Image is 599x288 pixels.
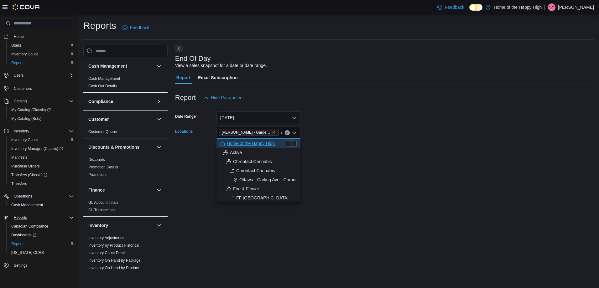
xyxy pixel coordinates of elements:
[88,236,125,240] a: Inventory Adjustments
[11,43,21,48] span: Users
[494,3,542,11] p: Home of the Happy High
[9,171,50,179] a: Transfers (Classic)
[9,162,74,170] span: Purchase Orders
[9,136,40,144] a: Inventory Count
[11,262,30,269] a: Settings
[1,261,76,270] button: Settings
[1,192,76,201] button: Operations
[11,241,24,246] span: Reports
[9,180,29,188] a: Transfers
[9,42,74,49] span: Users
[155,98,163,105] button: Compliance
[4,29,74,286] nav: Complex example
[88,222,108,229] h3: Inventory
[88,243,139,248] a: Inventory by Product Historical
[88,258,141,263] a: Inventory On Hand by Package
[198,71,238,84] span: Email Subscription
[11,60,24,65] span: Reports
[14,129,29,134] span: Inventory
[6,41,76,50] button: Users
[9,145,74,152] span: Inventory Manager (Classic)
[175,129,193,134] label: Locations
[88,98,154,105] button: Compliance
[6,114,76,123] button: My Catalog (Beta)
[88,265,139,270] span: Inventory On Hand by Product
[14,215,27,220] span: Reports
[219,129,279,136] span: Brandon - Meadows - Garden Variety
[11,224,48,229] span: Canadian Compliance
[88,251,128,255] a: Inventory Count Details
[216,184,300,193] button: Fire & Flower
[88,258,141,263] span: Inventory On Hand by Package
[9,154,74,161] span: Manifests
[285,130,290,135] button: Clear input
[6,248,76,257] button: [US_STATE] CCRS
[88,200,118,205] span: GL Account Totals
[9,42,23,49] a: Users
[1,213,76,222] button: Reports
[14,99,27,104] span: Catalog
[6,171,76,179] a: Transfers (Classic)
[11,181,27,186] span: Transfers
[11,203,43,208] span: Cash Management
[14,263,27,268] span: Settings
[9,50,74,58] span: Inventory Count
[292,130,297,135] button: Close list of options
[14,34,24,39] span: Home
[236,195,289,201] span: FF [GEOGRAPHIC_DATA]
[9,249,46,256] a: [US_STATE] CCRS
[230,149,242,156] span: Active
[88,98,113,105] h3: Compliance
[9,115,44,122] a: My Catalog (Beta)
[83,156,168,181] div: Discounts & Promotions
[9,223,74,230] span: Canadian Compliance
[175,45,183,52] button: Next
[11,116,42,121] span: My Catalog (Beta)
[88,187,154,193] button: Finance
[88,208,116,212] a: GL Transactions
[88,273,126,278] span: Inventory Transactions
[11,97,29,105] button: Catalog
[9,231,39,239] a: Dashboards
[6,162,76,171] button: Purchase Orders
[9,240,74,248] span: Reports
[9,223,51,230] a: Canadian Compliance
[155,62,163,70] button: Cash Management
[233,186,259,192] span: Fire & Flower
[88,235,125,240] span: Inventory Adjustments
[9,231,74,239] span: Dashboards
[14,73,23,78] span: Users
[11,214,29,221] button: Reports
[544,3,545,11] p: |
[83,199,168,216] div: Finance
[548,3,555,11] div: Shelby Yeryk
[88,187,105,193] h3: Finance
[9,59,27,67] a: Reports
[201,91,246,104] button: Hide Parameters
[6,136,76,144] button: Inventory Count
[175,62,267,69] div: View a sales snapshot for a date or date range.
[445,4,464,10] span: Feedback
[6,201,76,209] button: Cash Management
[120,21,152,34] a: Feedback
[227,140,275,147] span: Home of the Happy High
[469,4,482,11] input: Dark Mode
[11,52,38,57] span: Inventory Count
[6,105,76,114] a: My Catalog (Classic)
[9,115,74,122] span: My Catalog (Beta)
[88,157,105,162] span: Discounts
[216,157,300,166] button: Chrontact Cannabis
[88,76,120,81] a: Cash Management
[11,261,74,269] span: Settings
[9,180,74,188] span: Transfers
[88,165,118,169] a: Promotion Details
[11,72,26,79] button: Users
[155,116,163,123] button: Customer
[6,222,76,231] button: Canadian Compliance
[6,239,76,248] button: Reports
[9,201,45,209] a: Cash Management
[9,201,74,209] span: Cash Management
